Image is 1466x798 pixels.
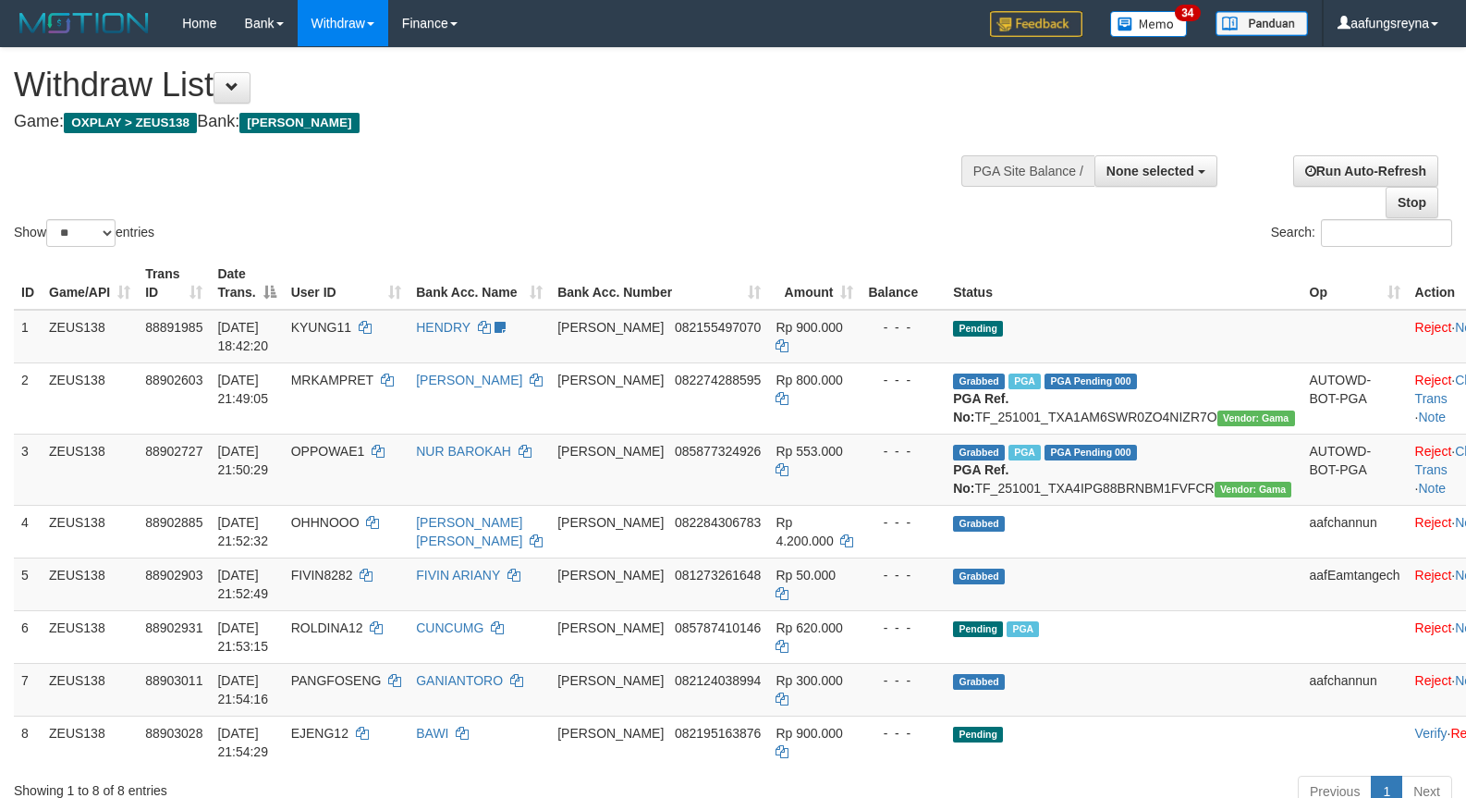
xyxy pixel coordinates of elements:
span: Rp 900.000 [776,726,842,741]
th: Game/API: activate to sort column ascending [42,257,138,310]
td: aafchannun [1302,505,1408,558]
span: Grabbed [953,674,1005,690]
span: OHHNOOO [291,515,360,530]
span: 88903011 [145,673,202,688]
span: Copy 082284306783 to clipboard [675,515,761,530]
span: [PERSON_NAME] [557,726,664,741]
a: Reject [1415,373,1452,387]
td: ZEUS138 [42,610,138,663]
span: [DATE] 21:53:15 [217,620,268,654]
span: Pending [953,727,1003,743]
span: [DATE] 21:52:32 [217,515,268,548]
span: [PERSON_NAME] [557,673,664,688]
div: PGA Site Balance / [961,155,1094,187]
span: [PERSON_NAME] [557,568,664,583]
img: Feedback.jpg [990,11,1082,37]
span: 34 [1175,5,1200,21]
span: [DATE] 21:49:05 [217,373,268,406]
span: Vendor URL: https://trx31.1velocity.biz [1215,482,1292,497]
th: Bank Acc. Number: activate to sort column ascending [550,257,768,310]
span: 88902931 [145,620,202,635]
a: Reject [1415,568,1452,583]
span: Rp 553.000 [776,444,842,459]
td: aafchannun [1302,663,1408,716]
span: MRKAMPRET [291,373,373,387]
span: Grabbed [953,374,1005,389]
span: OXPLAY > ZEUS138 [64,113,197,133]
a: Stop [1386,187,1438,218]
span: Pending [953,621,1003,637]
span: Rp 620.000 [776,620,842,635]
img: MOTION_logo.png [14,9,154,37]
span: Copy 082274288595 to clipboard [675,373,761,387]
td: 4 [14,505,42,558]
td: AUTOWD-BOT-PGA [1302,434,1408,505]
span: Rp 4.200.000 [776,515,833,548]
span: [PERSON_NAME] [557,620,664,635]
span: KYUNG11 [291,320,351,335]
th: Balance [861,257,946,310]
span: Rp 300.000 [776,673,842,688]
span: [DATE] 21:50:29 [217,444,268,477]
span: Copy 085787410146 to clipboard [675,620,761,635]
select: Showentries [46,219,116,247]
a: HENDRY [416,320,470,335]
label: Search: [1271,219,1452,247]
a: [PERSON_NAME] [416,373,522,387]
a: Verify [1415,726,1448,741]
span: Copy 085877324926 to clipboard [675,444,761,459]
span: [PERSON_NAME] [557,320,664,335]
span: [DATE] 21:54:16 [217,673,268,706]
span: PANGFOSENG [291,673,382,688]
a: NUR BAROKAH [416,444,511,459]
td: AUTOWD-BOT-PGA [1302,362,1408,434]
span: 88902603 [145,373,202,387]
span: Copy 082195163876 to clipboard [675,726,761,741]
div: - - - [868,442,938,460]
h1: Withdraw List [14,67,959,104]
label: Show entries [14,219,154,247]
a: FIVIN ARIANY [416,568,500,583]
span: 88902885 [145,515,202,530]
span: 88902903 [145,568,202,583]
span: OPPOWAE1 [291,444,365,459]
img: panduan.png [1216,11,1308,36]
span: PGA Pending [1045,445,1137,460]
span: 88903028 [145,726,202,741]
img: Button%20Memo.svg [1110,11,1188,37]
div: - - - [868,566,938,584]
a: CUNCUMG [416,620,483,635]
span: Vendor URL: https://trx31.1velocity.biz [1217,411,1295,426]
span: [PERSON_NAME] [239,113,359,133]
td: ZEUS138 [42,310,138,363]
td: ZEUS138 [42,558,138,610]
a: Note [1418,481,1446,496]
th: Date Trans.: activate to sort column descending [210,257,283,310]
span: ROLDINA12 [291,620,363,635]
td: 6 [14,610,42,663]
th: Status [946,257,1301,310]
td: 7 [14,663,42,716]
td: ZEUS138 [42,434,138,505]
span: Rp 900.000 [776,320,842,335]
td: aafEamtangech [1302,558,1408,610]
h4: Game: Bank: [14,113,959,131]
a: Reject [1415,673,1452,688]
b: PGA Ref. No: [953,391,1008,424]
span: Marked by aafchomsokheang [1007,621,1039,637]
span: Grabbed [953,445,1005,460]
div: - - - [868,619,938,637]
a: Run Auto-Refresh [1293,155,1438,187]
a: Reject [1415,620,1452,635]
a: GANIANTORO [416,673,503,688]
td: TF_251001_TXA4IPG88BRNBM1FVFCR [946,434,1301,505]
span: Marked by aafchomsokheang [1008,445,1041,460]
td: 3 [14,434,42,505]
td: 8 [14,716,42,768]
th: Bank Acc. Name: activate to sort column ascending [409,257,550,310]
span: [PERSON_NAME] [557,515,664,530]
span: Copy 082155497070 to clipboard [675,320,761,335]
td: 1 [14,310,42,363]
th: ID [14,257,42,310]
a: Reject [1415,320,1452,335]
